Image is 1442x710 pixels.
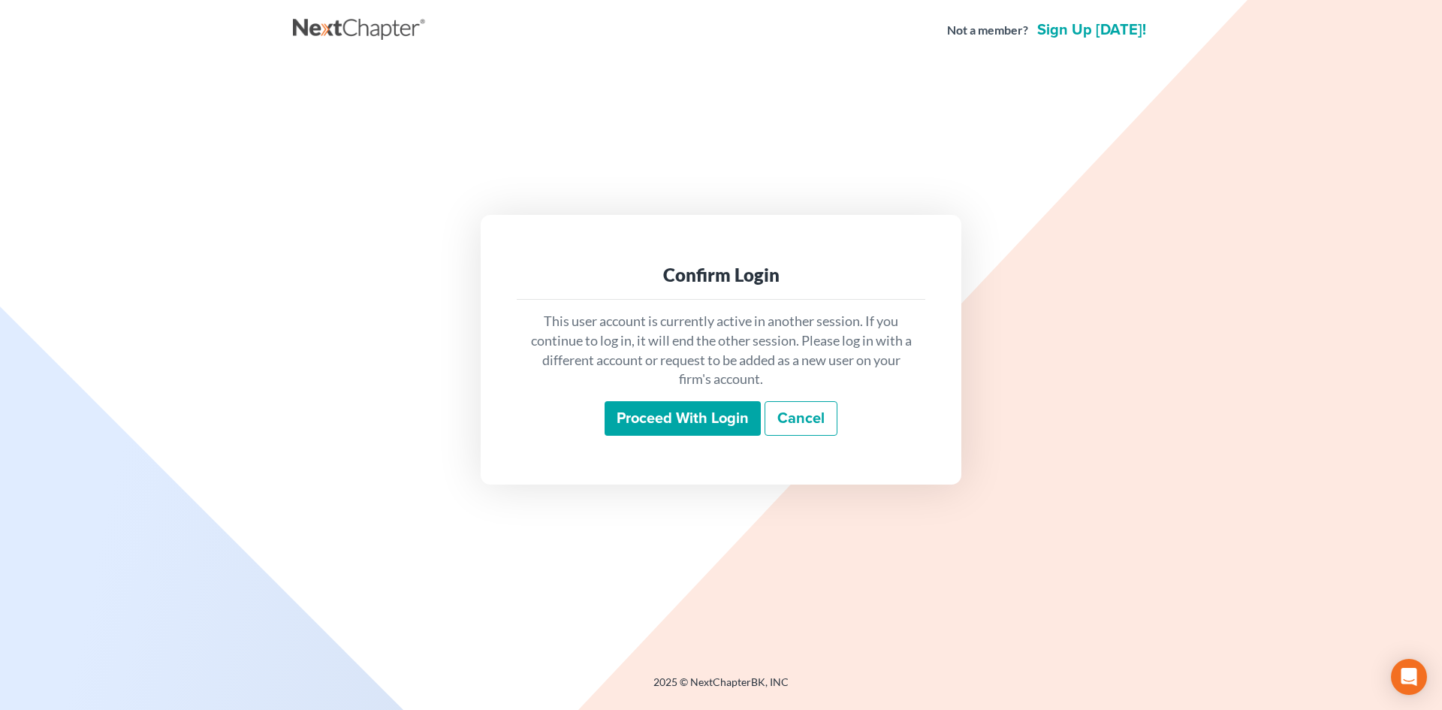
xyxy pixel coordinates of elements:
strong: Not a member? [947,22,1028,39]
div: Confirm Login [529,263,913,287]
div: 2025 © NextChapterBK, INC [293,675,1149,702]
input: Proceed with login [605,401,761,436]
a: Cancel [765,401,837,436]
a: Sign up [DATE]! [1034,23,1149,38]
p: This user account is currently active in another session. If you continue to log in, it will end ... [529,312,913,389]
div: Open Intercom Messenger [1391,659,1427,695]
